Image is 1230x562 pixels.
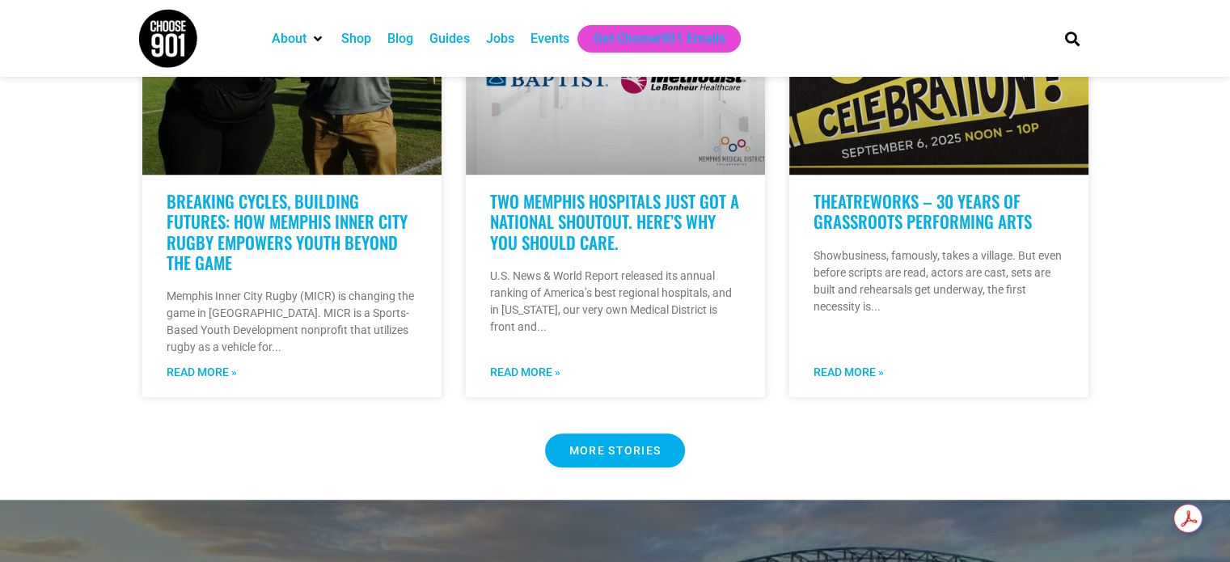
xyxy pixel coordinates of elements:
[490,268,741,336] p: U.S. News & World Report released its annual ranking of America’s best regional hospitals, and in...
[167,288,417,356] p: Memphis Inner City Rugby (MICR) is changing the game in [GEOGRAPHIC_DATA]. MICR is a Sports-Based...
[530,29,569,49] a: Events
[341,29,371,49] a: Shop
[272,29,306,49] a: About
[569,445,661,456] span: MORE STORIES
[814,364,884,381] a: Read more about TheatreWorks – 30 years of grassroots performing arts
[1059,25,1085,52] div: Search
[264,25,333,53] div: About
[594,29,725,49] a: Get Choose901 Emails
[387,29,413,49] a: Blog
[545,433,686,467] a: MORE STORIES
[167,364,237,381] a: Read more about Breaking Cycles, Building Futures: How Memphis Inner City Rugby Empowers Youth Be...
[814,247,1064,315] p: Showbusiness, famously, takes a village. But even before scripts are read, actors are cast, sets ...
[490,188,739,254] a: Two Memphis Hospitals Just Got a National Shoutout. Here’s Why You Should Care.
[264,25,1037,53] nav: Main nav
[429,29,470,49] a: Guides
[490,364,560,381] a: Read more about Two Memphis Hospitals Just Got a National Shoutout. Here’s Why You Should Care.
[814,188,1032,234] a: TheatreWorks – 30 years of grassroots performing arts
[486,29,514,49] a: Jobs
[167,188,408,275] a: Breaking Cycles, Building Futures: How Memphis Inner City Rugby Empowers Youth Beyond the Game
